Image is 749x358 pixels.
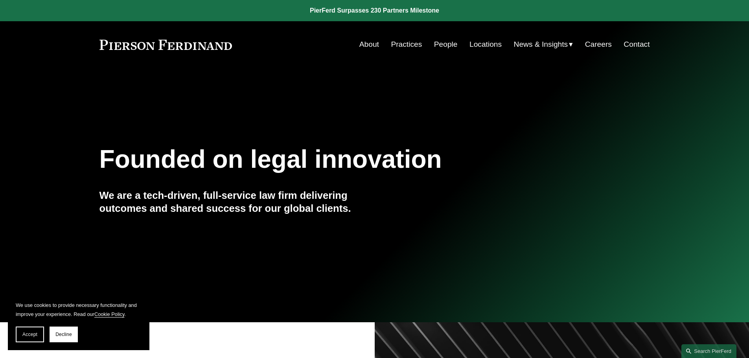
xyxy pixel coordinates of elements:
[99,145,558,174] h1: Founded on legal innovation
[681,344,736,358] a: Search this site
[94,311,125,317] a: Cookie Policy
[514,37,573,52] a: folder dropdown
[359,37,379,52] a: About
[99,189,375,215] h4: We are a tech-driven, full-service law firm delivering outcomes and shared success for our global...
[55,332,72,337] span: Decline
[514,38,568,51] span: News & Insights
[469,37,502,52] a: Locations
[8,293,149,350] section: Cookie banner
[50,327,78,342] button: Decline
[22,332,37,337] span: Accept
[16,301,142,319] p: We use cookies to provide necessary functionality and improve your experience. Read our .
[16,327,44,342] button: Accept
[624,37,650,52] a: Contact
[585,37,612,52] a: Careers
[434,37,458,52] a: People
[391,37,422,52] a: Practices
